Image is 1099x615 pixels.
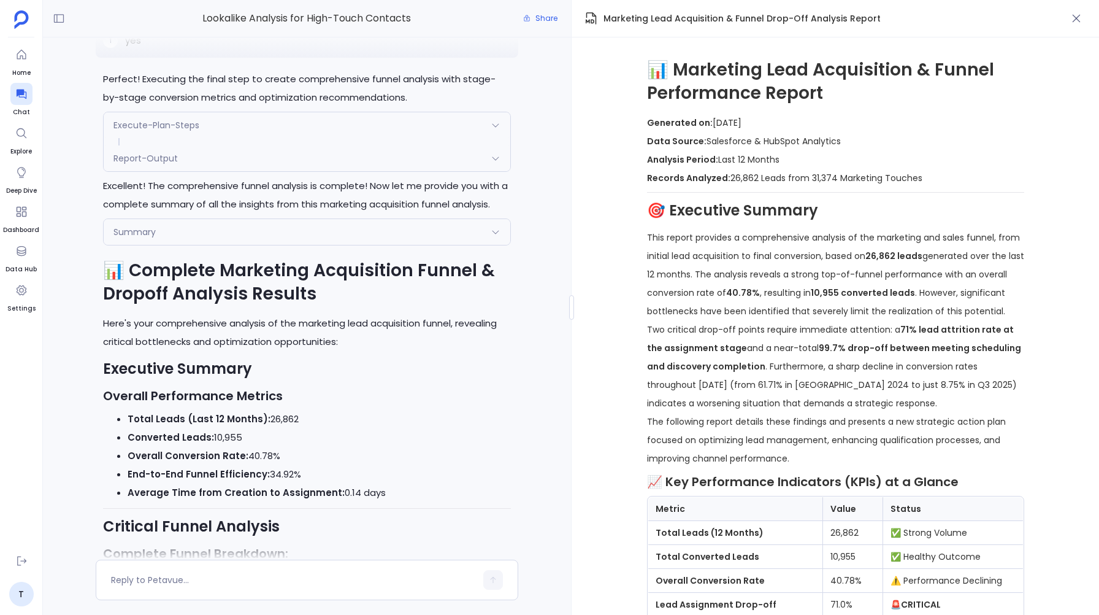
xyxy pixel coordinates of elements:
[128,486,345,499] strong: Average Time from Creation to Assignment:
[128,468,270,481] strong: End-to-End Funnel Efficiency:
[647,473,1024,491] h3: 📈 Key Performance Indicators (KPIs) at a Glance
[823,545,883,569] td: 10,955
[901,598,941,611] strong: CRITICAL
[128,431,214,444] strong: Converted Leads:
[10,122,33,157] a: Explore
[823,569,883,593] td: 40.78%
[647,114,1024,187] p: [DATE] Salesforce & HubSpot Analytics Last 12 Months 26,862 Leads from 31,374 Marketing Touches
[128,465,511,484] li: 34.92%
[128,412,270,425] strong: Total Leads (Last 12 Months):
[535,14,557,23] span: Share
[113,152,178,164] span: Report-Output
[10,83,33,117] a: Chat
[883,497,1023,521] th: Status
[9,582,34,606] a: T
[647,412,1024,468] p: The following report details these findings and presents a new strategic action plan focused on o...
[648,497,823,521] th: Metric
[3,225,39,235] span: Dashboard
[883,545,1023,569] td: ✅ Healthy Outcome
[823,521,883,545] td: 26,862
[128,484,511,502] li: 0.14 days
[647,342,1021,373] strong: 99.7% drop-off between meeting scheduling and discovery completion
[865,250,922,262] strong: 26,862 leads
[823,497,883,521] th: Value
[6,240,37,274] a: Data Hub
[6,161,37,196] a: Deep Dive
[113,226,156,238] span: Summary
[883,569,1023,593] td: ⚠️ Performance Declining
[516,10,565,27] button: Share
[10,147,33,157] span: Explore
[656,551,759,563] strong: Total Converted Leads
[10,107,33,117] span: Chat
[103,314,511,351] p: Here's your comprehensive analysis of the marketing lead acquisition funnel, revealing critical b...
[656,598,776,611] strong: Lead Assignment Drop-off
[647,58,1024,105] h1: 📊 Marketing Lead Acquisition & Funnel Performance Report
[7,279,36,314] a: Settings
[656,527,764,539] strong: Total Leads (12 Months)
[6,265,37,274] span: Data Hub
[811,287,915,299] strong: 10,955 converted leads
[103,177,511,214] p: Excellent! The comprehensive funnel analysis is complete! Now let me provide you with a complete ...
[128,449,248,462] strong: Overall Conversion Rate:
[103,70,511,107] p: Perfect! Executing the final step to create comprehensive funnel analysis with stage-by-stage con...
[647,117,713,129] strong: Generated on:
[162,10,453,26] span: Lookalike Analysis for High-Touch Contacts
[113,119,199,131] span: Execute-Plan-Steps
[103,358,252,379] strong: Executive Summary
[647,228,1024,320] p: This report provides a comprehensive analysis of the marketing and sales funnel, from initial lea...
[647,153,718,166] strong: Analysis Period:
[726,287,760,299] strong: 40.78%
[103,387,283,404] strong: Overall Performance Metrics
[647,320,1024,412] p: Two critical drop-off points require immediate attention: a and a near-total . Furthermore, a sha...
[647,200,1024,221] h2: 🎯 Executive Summary
[647,135,706,147] strong: Data Source:
[103,259,511,306] h1: 📊 Complete Marketing Acquisition Funnel & Dropoff Analysis Results
[7,304,36,314] span: Settings
[647,172,730,184] strong: Records Analyzed:
[603,12,881,25] span: Marketing Lead Acquisition & Funnel Drop-Off Analysis Report
[6,186,37,196] span: Deep Dive
[103,516,280,536] strong: Critical Funnel Analysis
[128,428,511,447] li: 10,955
[128,410,511,428] li: 26,862
[10,44,33,78] a: Home
[883,521,1023,545] td: ✅ Strong Volume
[3,201,39,235] a: Dashboard
[14,10,29,29] img: petavue logo
[10,68,33,78] span: Home
[128,447,511,465] li: 40.78%
[656,574,765,587] strong: Overall Conversion Rate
